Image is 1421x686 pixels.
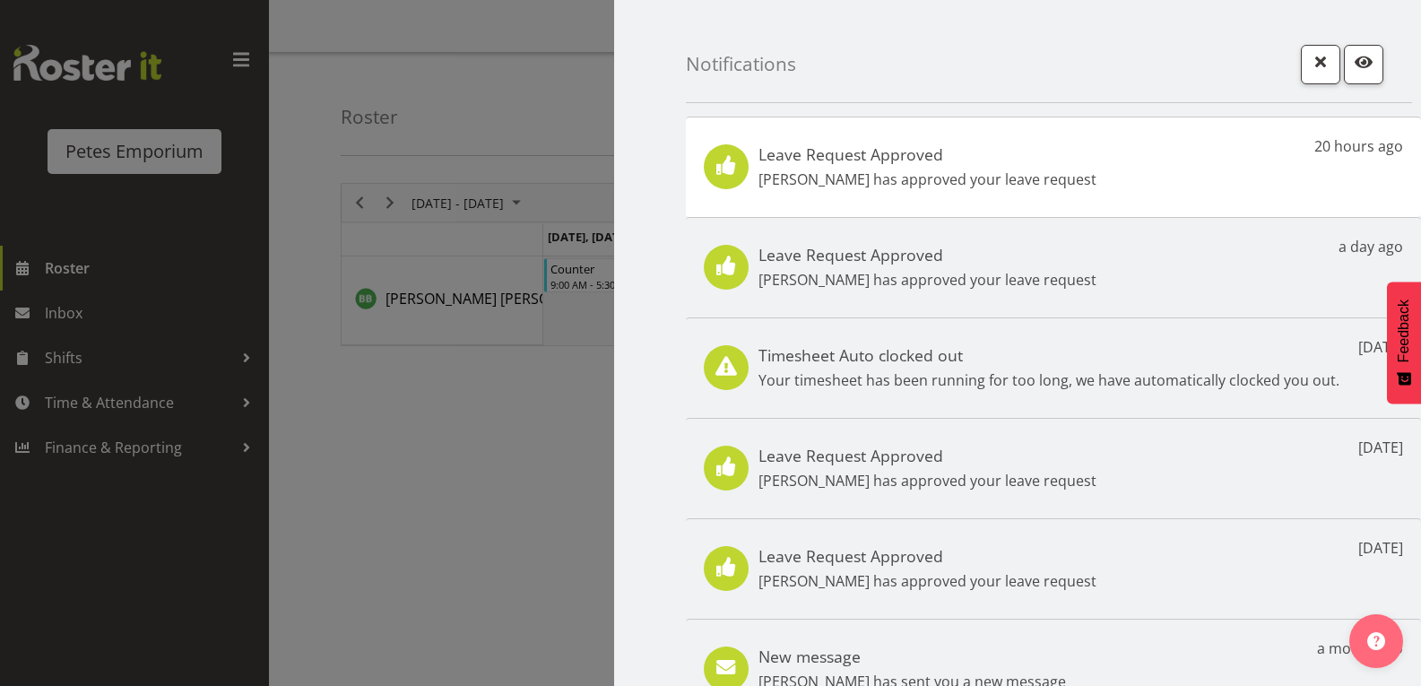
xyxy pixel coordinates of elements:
p: a day ago [1339,236,1403,257]
p: [PERSON_NAME] has approved your leave request [758,269,1096,291]
p: [PERSON_NAME] has approved your leave request [758,169,1096,190]
button: Feedback - Show survey [1387,282,1421,404]
button: Mark as read [1344,45,1383,84]
h5: Timesheet Auto clocked out [758,345,1339,365]
p: [PERSON_NAME] has approved your leave request [758,570,1096,592]
button: Close [1301,45,1340,84]
h5: New message [758,647,1066,666]
p: Your timesheet has been running for too long, we have automatically clocked you out. [758,369,1339,391]
p: [DATE] [1358,437,1403,458]
h5: Leave Request Approved [758,245,1096,265]
img: help-xxl-2.png [1367,632,1385,650]
h5: Leave Request Approved [758,144,1096,164]
p: [DATE] [1358,537,1403,559]
p: 20 hours ago [1314,135,1403,157]
h4: Notifications [686,54,796,74]
p: [DATE] [1358,336,1403,358]
p: [PERSON_NAME] has approved your leave request [758,470,1096,491]
p: a month ago [1317,638,1403,659]
h5: Leave Request Approved [758,446,1096,465]
h5: Leave Request Approved [758,546,1096,566]
span: Feedback [1396,300,1412,362]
